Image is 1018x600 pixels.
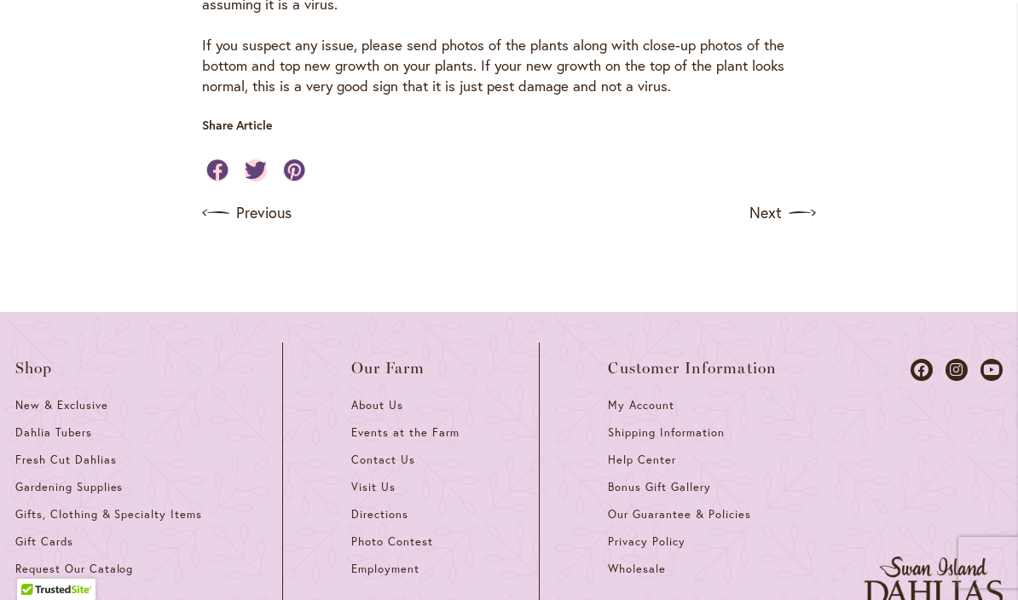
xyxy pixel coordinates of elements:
span: Our Guarantee & Policies [608,507,750,522]
span: Shop [15,360,53,377]
a: Next [749,199,816,227]
span: Directions [351,507,408,522]
a: Share on Facebook [206,159,228,182]
span: My Account [608,398,674,412]
p: Share Article [202,117,297,134]
span: Customer Information [608,360,777,377]
p: If you suspect any issue, please send photos of the plants along with close-up photos of the bott... [202,35,816,96]
a: Dahlias on Instagram [946,359,968,381]
span: New & Exclusive [15,398,108,412]
img: arrow icon [789,199,816,227]
a: Dahlias on Facebook [911,359,933,381]
span: Bonus Gift Gallery [608,480,710,494]
span: Privacy Policy [608,534,685,549]
span: Visit Us [351,480,396,494]
a: Share on Twitter [245,159,267,182]
span: Gifts, Clothing & Specialty Items [15,507,202,522]
span: Contact Us [351,453,415,467]
span: Our Farm [351,360,425,377]
a: Dahlias on Youtube [980,359,1003,381]
span: About Us [351,398,403,412]
span: Gardening Supplies [15,480,123,494]
span: Help Center [608,453,676,467]
span: Fresh Cut Dahlias [15,453,117,467]
a: Previous [202,199,292,227]
span: Gift Cards [15,534,73,549]
span: Photo Contest [351,534,433,549]
span: Shipping Information [608,425,724,440]
span: Dahlia Tubers [15,425,92,440]
img: arrow icon [202,199,229,227]
span: Events at the Farm [351,425,459,440]
a: Share on Pinterest [283,159,305,182]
